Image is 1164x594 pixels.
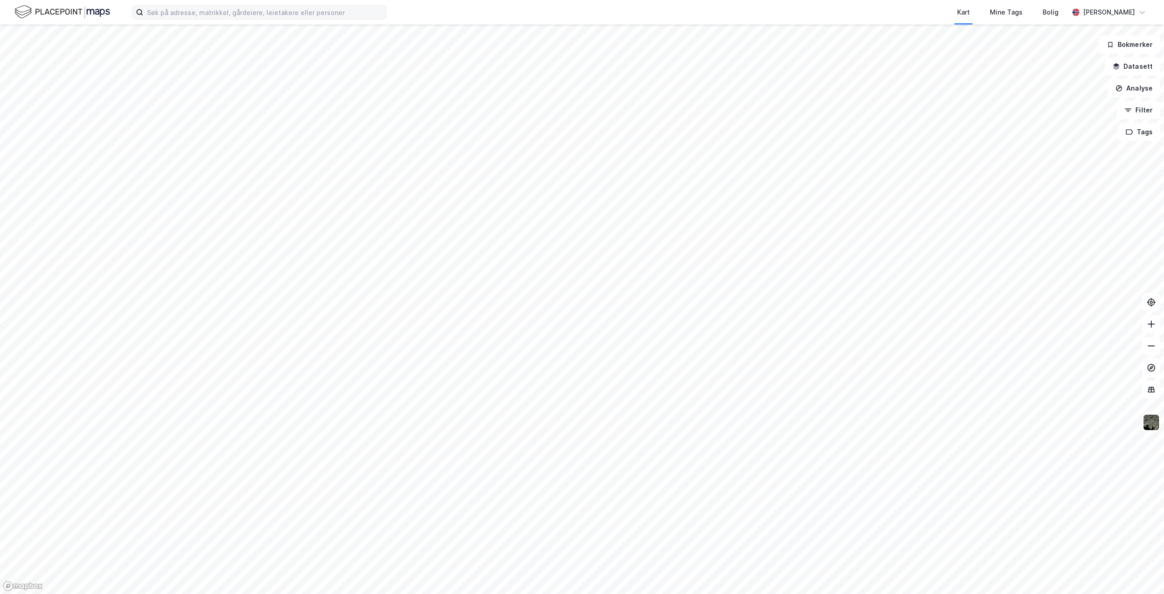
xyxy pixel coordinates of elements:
button: Analyse [1108,79,1160,97]
div: [PERSON_NAME] [1083,7,1135,18]
button: Datasett [1105,57,1160,76]
img: logo.f888ab2527a4732fd821a326f86c7f29.svg [15,4,110,20]
button: Bokmerker [1099,36,1160,54]
div: Mine Tags [990,7,1023,18]
div: Bolig [1043,7,1059,18]
div: Kart [957,7,970,18]
img: 9k= [1143,414,1160,431]
input: Søk på adresse, matrikkel, gårdeiere, leietakere eller personer [143,5,386,19]
button: Tags [1118,123,1160,141]
iframe: Chat Widget [1119,550,1164,594]
a: Mapbox homepage [3,581,43,591]
button: Filter [1117,101,1160,119]
div: Kontrollprogram for chat [1119,550,1164,594]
